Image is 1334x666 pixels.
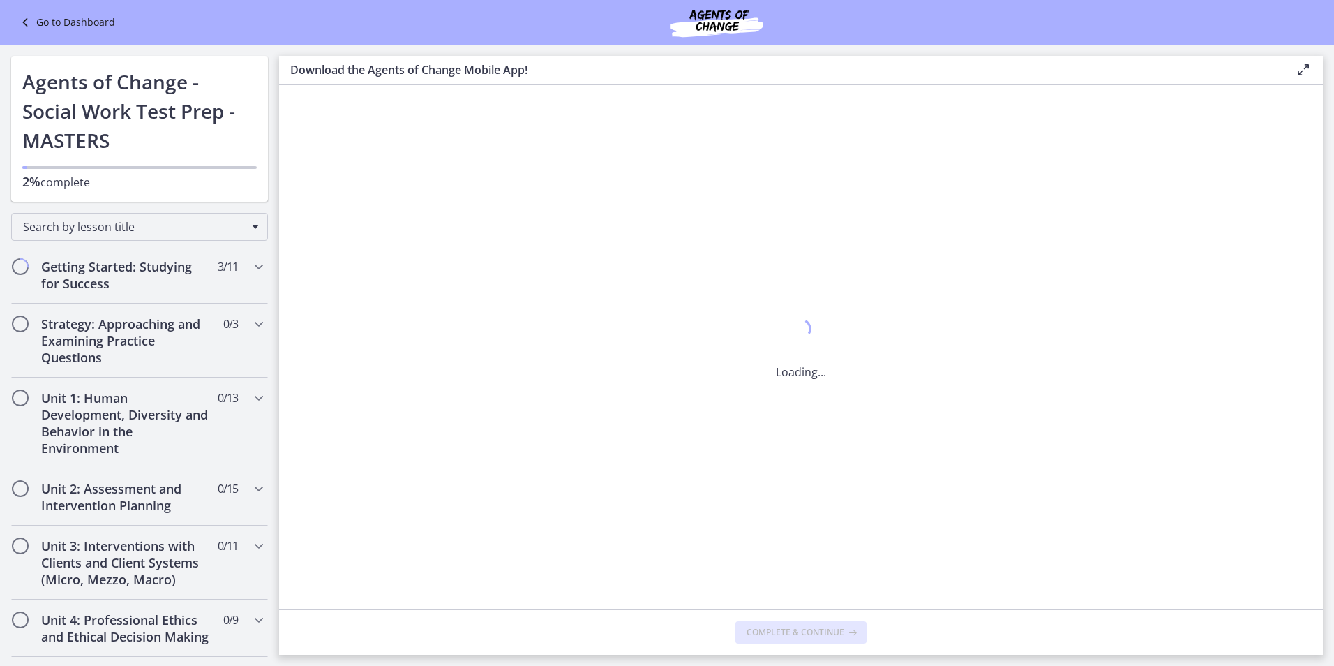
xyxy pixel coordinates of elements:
h2: Unit 2: Assessment and Intervention Planning [41,480,211,514]
h2: Unit 4: Professional Ethics and Ethical Decision Making [41,612,211,645]
button: Complete & continue [735,621,867,644]
h1: Agents of Change - Social Work Test Prep - MASTERS [22,67,257,155]
p: Loading... [776,364,826,380]
span: 0 / 9 [223,612,238,628]
span: 0 / 11 [218,538,238,554]
span: 3 / 11 [218,258,238,275]
div: 1 [776,315,826,347]
p: complete [22,173,257,191]
span: Complete & continue [747,627,844,638]
span: 0 / 13 [218,390,238,406]
span: Search by lesson title [23,219,245,235]
h2: Strategy: Approaching and Examining Practice Questions [41,316,211,366]
h2: Unit 3: Interventions with Clients and Client Systems (Micro, Mezzo, Macro) [41,538,211,588]
div: Search by lesson title [11,213,268,241]
span: 0 / 3 [223,316,238,332]
span: 2% [22,173,40,190]
a: Go to Dashboard [17,14,115,31]
span: 0 / 15 [218,480,238,497]
h3: Download the Agents of Change Mobile App! [290,61,1273,78]
h2: Getting Started: Studying for Success [41,258,211,292]
h2: Unit 1: Human Development, Diversity and Behavior in the Environment [41,390,211,457]
img: Agents of Change Social Work Test Prep [633,6,800,39]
